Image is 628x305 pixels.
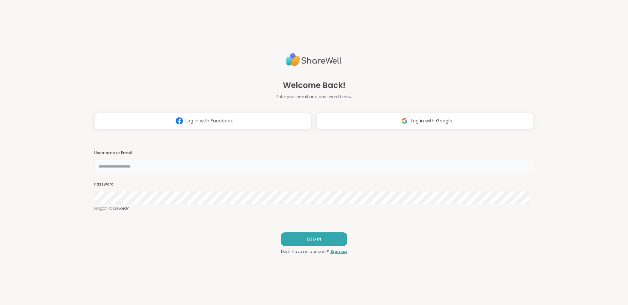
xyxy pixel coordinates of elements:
[330,249,347,255] a: Sign up
[94,150,534,156] h3: Username or Email
[94,206,534,211] a: Forgot Password?
[281,249,329,255] span: Don't have an account?
[411,117,452,124] span: Log in with Google
[94,113,311,129] button: Log in with Facebook
[185,117,233,124] span: Log in with Facebook
[317,113,534,129] button: Log in with Google
[276,94,352,100] span: Enter your email and password below
[286,50,342,69] img: ShareWell Logo
[173,115,185,127] img: ShareWell Logomark
[281,232,347,246] button: LOG IN
[94,182,534,187] h3: Password
[283,80,345,91] span: Welcome Back!
[398,115,411,127] img: ShareWell Logomark
[307,236,321,242] span: LOG IN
